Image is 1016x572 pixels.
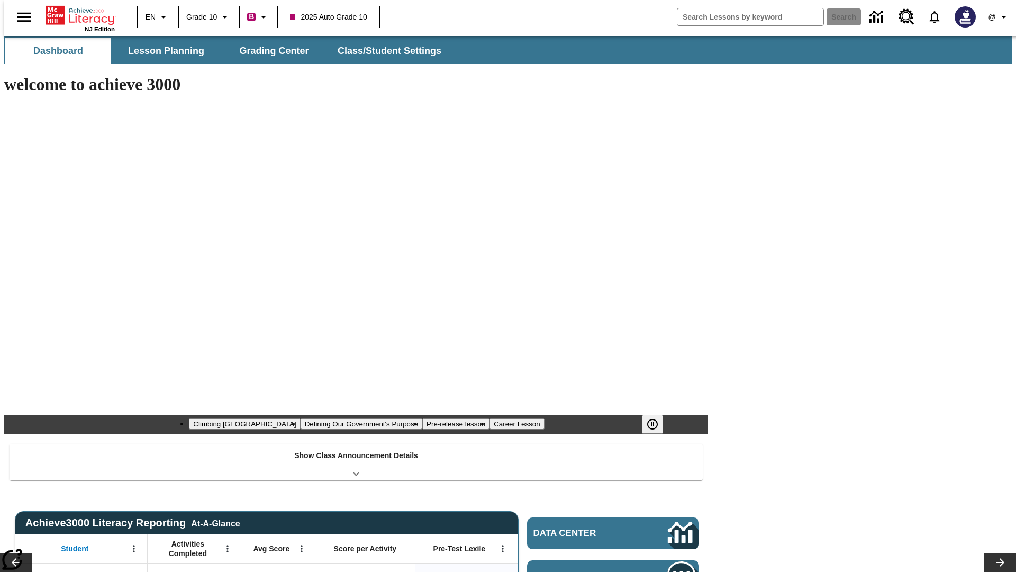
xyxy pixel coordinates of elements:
a: Data Center [527,517,699,549]
button: Select a new avatar [948,3,982,31]
div: Pause [642,415,674,434]
span: @ [988,12,995,23]
button: Grade: Grade 10, Select a grade [182,7,235,26]
span: NJ Edition [85,26,115,32]
button: Slide 3 Pre-release lesson [422,418,489,430]
button: Profile/Settings [982,7,1016,26]
input: search field [677,8,823,25]
span: Data Center [533,528,632,539]
div: SubNavbar [4,38,451,64]
a: Data Center [863,3,892,32]
button: Slide 1 Climbing Mount Tai [189,418,300,430]
span: 2025 Auto Grade 10 [290,12,367,23]
div: At-A-Glance [191,517,240,529]
span: B [249,10,254,23]
button: Slide 4 Career Lesson [489,418,544,430]
button: Class/Student Settings [329,38,450,64]
span: Class/Student Settings [338,45,441,57]
span: Score per Activity [334,544,397,553]
span: Grading Center [239,45,309,57]
h1: welcome to achieve 3000 [4,75,708,94]
button: Boost Class color is violet red. Change class color [243,7,274,26]
button: Lesson carousel, Next [984,553,1016,572]
div: Home [46,4,115,32]
span: Avg Score [253,544,289,553]
span: Pre-Test Lexile [433,544,486,553]
button: Language: EN, Select a language [141,7,175,26]
span: Activities Completed [153,539,223,558]
button: Slide 2 Defining Our Government's Purpose [301,418,422,430]
span: Grade 10 [186,12,217,23]
button: Grading Center [221,38,327,64]
div: Show Class Announcement Details [10,444,703,480]
button: Dashboard [5,38,111,64]
span: Achieve3000 Literacy Reporting [25,517,240,529]
button: Open Menu [126,541,142,557]
button: Open Menu [294,541,310,557]
button: Lesson Planning [113,38,219,64]
a: Resource Center, Will open in new tab [892,3,921,31]
span: Lesson Planning [128,45,204,57]
button: Open Menu [220,541,235,557]
p: Show Class Announcement Details [294,450,418,461]
a: Home [46,5,115,26]
div: SubNavbar [4,36,1012,64]
button: Open Menu [495,541,511,557]
button: Pause [642,415,663,434]
img: Avatar [955,6,976,28]
span: EN [146,12,156,23]
a: Notifications [921,3,948,31]
span: Dashboard [33,45,83,57]
button: Open side menu [8,2,40,33]
span: Student [61,544,88,553]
